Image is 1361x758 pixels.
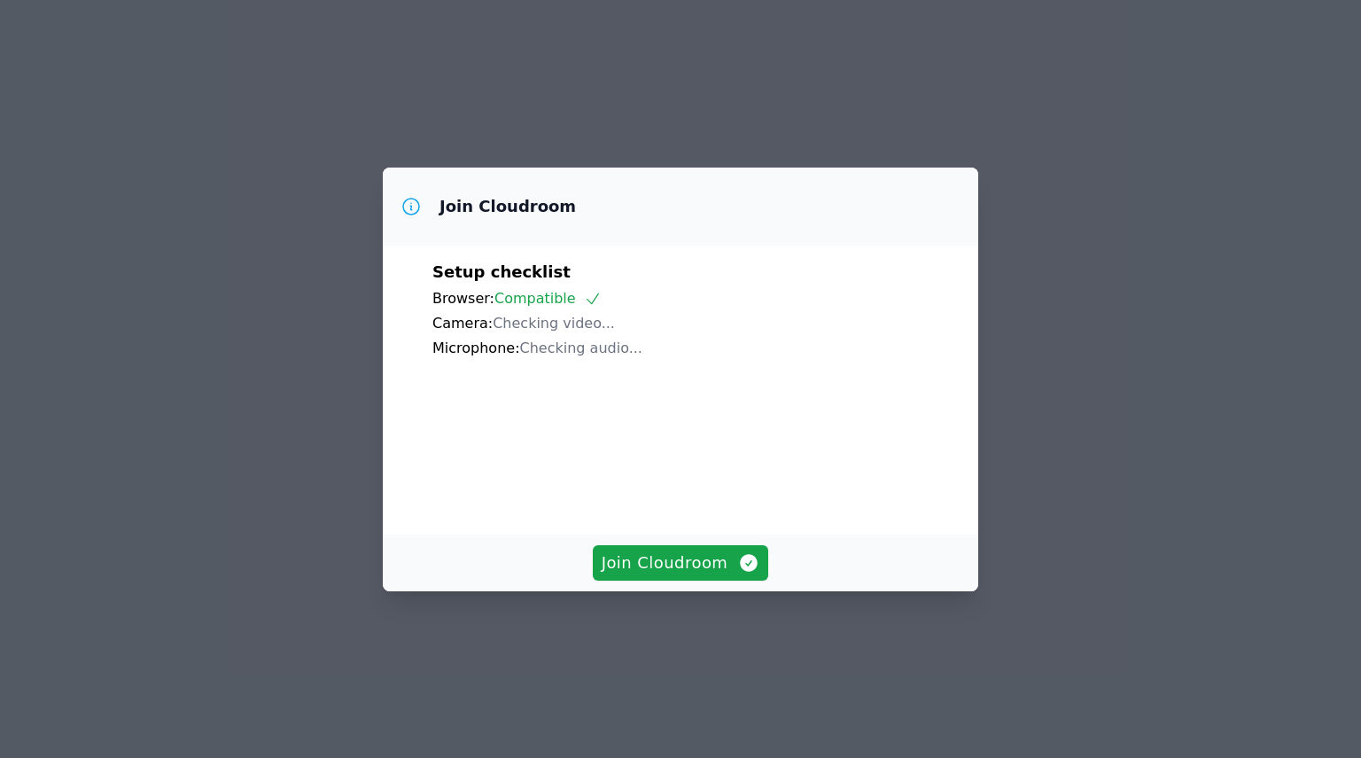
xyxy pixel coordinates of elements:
[493,315,615,332] span: Checking video...
[432,340,520,356] span: Microphone:
[439,196,576,217] h3: Join Cloudroom
[432,262,571,281] span: Setup checklist
[520,340,642,356] span: Checking audio...
[494,290,602,307] span: Compatible
[432,290,494,307] span: Browser:
[602,551,760,575] span: Join Cloudroom
[593,545,769,581] button: Join Cloudroom
[432,315,493,332] span: Camera:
